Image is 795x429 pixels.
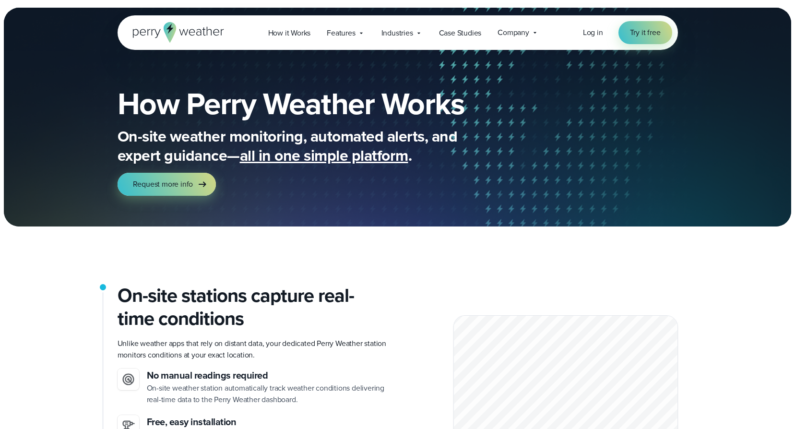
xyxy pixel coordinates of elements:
a: How it Works [260,23,319,43]
h2: On-site stations capture real-time conditions [118,284,390,330]
span: Case Studies [439,27,482,39]
h3: Free, easy installation [147,415,390,429]
p: On-site weather station automatically track weather conditions delivering real-time data to the P... [147,382,390,405]
h3: No manual readings required [147,369,390,382]
a: Request more info [118,173,216,196]
span: Industries [381,27,413,39]
span: Company [498,27,529,38]
span: Try it free [630,27,661,38]
span: Request more info [133,179,193,190]
span: all in one simple platform [240,144,408,167]
p: Unlike weather apps that rely on distant data, your dedicated Perry Weather station monitors cond... [118,338,390,361]
a: Case Studies [431,23,490,43]
span: Features [327,27,355,39]
p: On-site weather monitoring, automated alerts, and expert guidance— . [118,127,501,165]
span: How it Works [268,27,311,39]
h1: How Perry Weather Works [118,88,534,119]
a: Try it free [618,21,672,44]
a: Log in [583,27,603,38]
